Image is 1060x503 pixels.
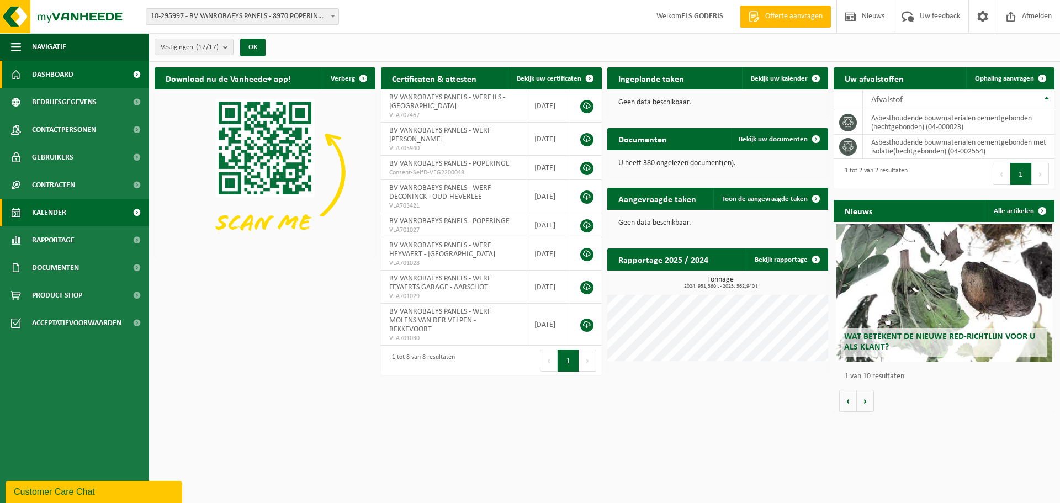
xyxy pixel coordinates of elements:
span: Ophaling aanvragen [975,75,1034,82]
h2: Rapportage 2025 / 2024 [607,248,719,270]
img: Download de VHEPlus App [155,89,375,255]
span: VLA701028 [389,259,517,268]
span: Kalender [32,199,66,226]
span: Contracten [32,171,75,199]
td: [DATE] [526,213,569,237]
span: 10-295997 - BV VANROBAEYS PANELS - 8970 POPERINGE, BENELUXLAAN 12 [146,9,338,24]
span: Product Shop [32,282,82,309]
h2: Nieuws [834,200,883,221]
div: 1 tot 8 van 8 resultaten [386,348,455,373]
span: Wat betekent de nieuwe RED-richtlijn voor u als klant? [844,332,1035,352]
button: Next [579,350,596,372]
span: BV VANROBAEYS PANELS - WERF DECONINCK - OUD-HEVERLEE [389,184,491,201]
span: 2024: 951,360 t - 2025: 562,940 t [613,284,828,289]
button: Verberg [322,67,374,89]
span: VLA703421 [389,202,517,210]
a: Bekijk rapportage [746,248,827,271]
a: Bekijk uw documenten [730,128,827,150]
span: BV VANROBAEYS PANELS - POPERINGE [389,160,510,168]
span: Vestigingen [161,39,219,56]
span: Rapportage [32,226,75,254]
a: Bekijk uw kalender [742,67,827,89]
span: VLA707467 [389,111,517,120]
span: Bekijk uw kalender [751,75,808,82]
button: Previous [993,163,1010,185]
button: 1 [558,350,579,372]
td: [DATE] [526,89,569,123]
button: Volgende [857,390,874,412]
button: Vestigingen(17/17) [155,39,234,55]
a: Ophaling aanvragen [966,67,1053,89]
span: BV VANROBAEYS PANELS - WERF MOLENS VAN DER VELPEN - BEKKEVOORT [389,308,491,333]
a: Wat betekent de nieuwe RED-richtlijn voor u als klant? [836,224,1052,362]
span: VLA705940 [389,144,517,153]
p: Geen data beschikbaar. [618,99,817,107]
span: BV VANROBAEYS PANELS - WERF [PERSON_NAME] [389,126,491,144]
a: Toon de aangevraagde taken [713,188,827,210]
h2: Documenten [607,128,678,150]
h2: Aangevraagde taken [607,188,707,209]
span: VLA701030 [389,334,517,343]
p: Geen data beschikbaar. [618,219,817,227]
td: [DATE] [526,123,569,156]
td: [DATE] [526,304,569,346]
td: [DATE] [526,180,569,213]
span: BV VANROBAEYS PANELS - WERF HEYVAERT - [GEOGRAPHIC_DATA] [389,241,495,258]
iframe: chat widget [6,479,184,503]
span: Acceptatievoorwaarden [32,309,121,337]
a: Bekijk uw certificaten [508,67,601,89]
button: Next [1032,163,1049,185]
p: 1 van 10 resultaten [845,373,1049,380]
h2: Uw afvalstoffen [834,67,915,89]
p: U heeft 380 ongelezen document(en). [618,160,817,167]
button: Vorige [839,390,857,412]
span: Consent-SelfD-VEG2200048 [389,168,517,177]
a: Offerte aanvragen [740,6,831,28]
span: VLA701029 [389,292,517,301]
span: Navigatie [32,33,66,61]
span: BV VANROBAEYS PANELS - WERF ILS - [GEOGRAPHIC_DATA] [389,93,505,110]
h2: Certificaten & attesten [381,67,487,89]
span: Bedrijfsgegevens [32,88,97,116]
span: Afvalstof [871,96,903,104]
td: asbesthoudende bouwmaterialen cementgebonden met isolatie(hechtgebonden) (04-002554) [863,135,1054,159]
span: Bekijk uw certificaten [517,75,581,82]
span: Contactpersonen [32,116,96,144]
a: Alle artikelen [985,200,1053,222]
td: [DATE] [526,271,569,304]
td: [DATE] [526,156,569,180]
span: Offerte aanvragen [762,11,825,22]
span: BV VANROBAEYS PANELS - POPERINGE [389,217,510,225]
span: Dashboard [32,61,73,88]
button: 1 [1010,163,1032,185]
span: Documenten [32,254,79,282]
button: Previous [540,350,558,372]
h2: Ingeplande taken [607,67,695,89]
span: 10-295997 - BV VANROBAEYS PANELS - 8970 POPERINGE, BENELUXLAAN 12 [146,8,339,25]
h2: Download nu de Vanheede+ app! [155,67,302,89]
span: Toon de aangevraagde taken [722,195,808,203]
span: BV VANROBAEYS PANELS - WERF FEYAERTS GARAGE - AARSCHOT [389,274,491,292]
td: asbesthoudende bouwmaterialen cementgebonden (hechtgebonden) (04-000023) [863,110,1054,135]
span: Verberg [331,75,355,82]
strong: ELS GODERIS [681,12,723,20]
count: (17/17) [196,44,219,51]
button: OK [240,39,266,56]
span: VLA701027 [389,226,517,235]
div: 1 tot 2 van 2 resultaten [839,162,908,186]
span: Bekijk uw documenten [739,136,808,143]
td: [DATE] [526,237,569,271]
span: Gebruikers [32,144,73,171]
h3: Tonnage [613,276,828,289]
